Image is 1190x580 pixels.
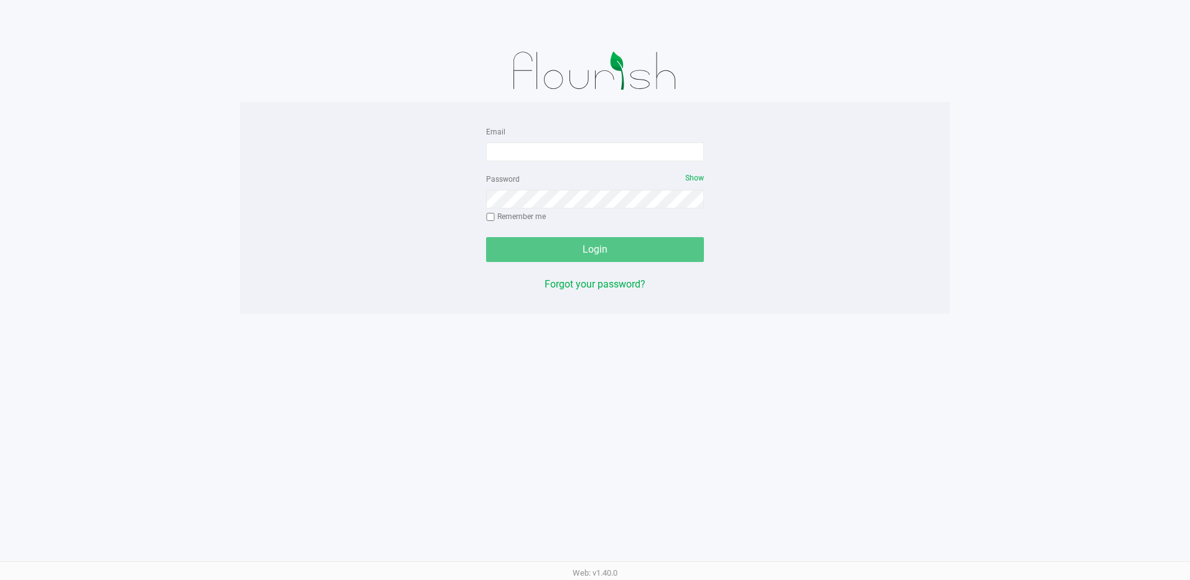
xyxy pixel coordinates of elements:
[545,277,645,292] button: Forgot your password?
[685,174,704,182] span: Show
[486,174,520,185] label: Password
[486,126,505,138] label: Email
[486,213,495,222] input: Remember me
[486,211,546,222] label: Remember me
[573,568,617,578] span: Web: v1.40.0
